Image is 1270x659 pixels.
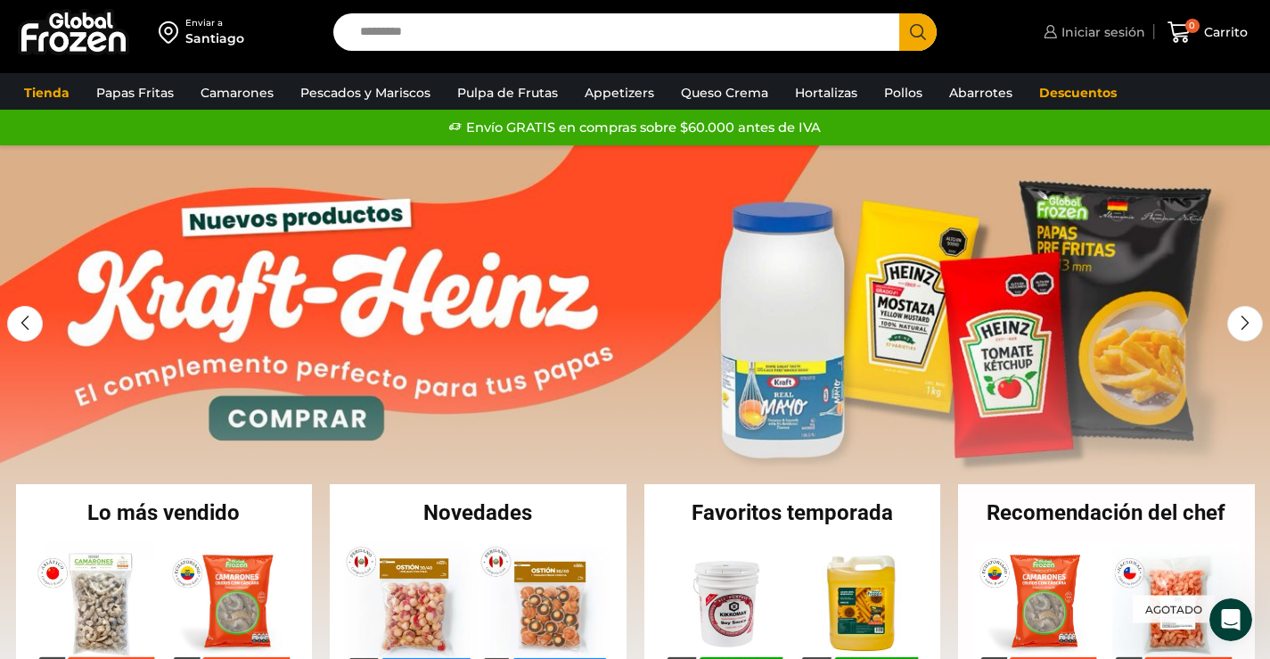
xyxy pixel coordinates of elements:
a: Pollos [875,76,931,110]
a: Abarrotes [940,76,1021,110]
a: 0 Carrito [1163,12,1252,54]
h2: Novedades [330,502,627,523]
span: 0 [1185,19,1200,33]
h2: Lo más vendido [16,502,313,523]
h2: Favoritos temporada [644,502,941,523]
a: Queso Crema [672,76,777,110]
iframe: Intercom live chat [1209,598,1252,641]
h2: Recomendación del chef [958,502,1255,523]
div: Enviar a [185,17,244,29]
a: Pescados y Mariscos [291,76,439,110]
a: Hortalizas [786,76,866,110]
div: Previous slide [7,306,43,342]
span: Carrito [1200,23,1248,41]
div: Santiago [185,29,244,47]
a: Pulpa de Frutas [448,76,567,110]
a: Appetizers [576,76,663,110]
div: Next slide [1227,306,1263,342]
p: Agotado [1133,595,1215,622]
button: Search button [899,13,937,51]
img: address-field-icon.svg [159,17,185,47]
span: Iniciar sesión [1057,23,1145,41]
a: Papas Fritas [87,76,183,110]
a: Tienda [15,76,78,110]
a: Camarones [192,76,283,110]
a: Iniciar sesión [1039,14,1145,50]
a: Descuentos [1030,76,1126,110]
